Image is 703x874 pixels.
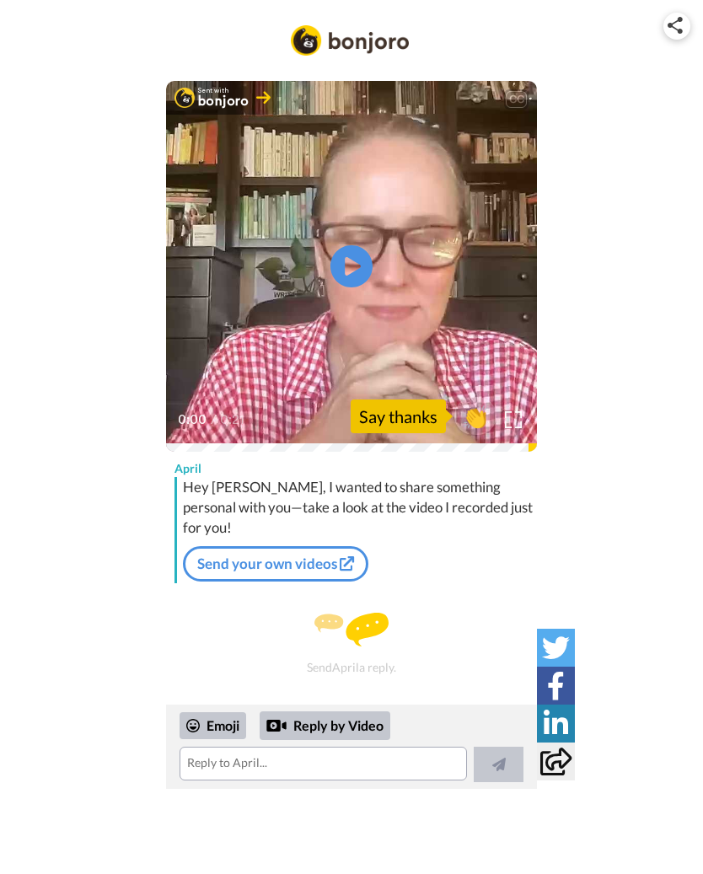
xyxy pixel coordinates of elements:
[668,17,683,34] img: ic_share.svg
[178,410,207,430] span: 0:00
[266,716,287,736] div: Reply by Video
[506,91,527,108] div: CC
[454,397,496,435] button: 👏
[211,410,217,430] span: /
[351,399,446,433] div: Say thanks
[314,613,389,646] img: message.svg
[183,477,533,538] div: Hey [PERSON_NAME], I wanted to share something personal with you—take a look at the video I recor...
[291,25,409,56] img: Bonjoro Logo
[166,590,537,696] div: Send April a reply.
[183,546,368,582] a: Send your own videos
[505,411,522,428] img: Full screen
[166,452,537,477] div: April
[174,88,195,108] img: Bonjoro Logo
[198,94,250,108] div: bonjoro
[198,88,250,94] div: Sent with
[220,410,250,430] span: 0:21
[260,711,390,740] div: Reply by Video
[180,712,246,739] div: Emoji
[166,81,279,115] a: Bonjoro LogoSent withbonjoro
[454,403,496,430] span: 👏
